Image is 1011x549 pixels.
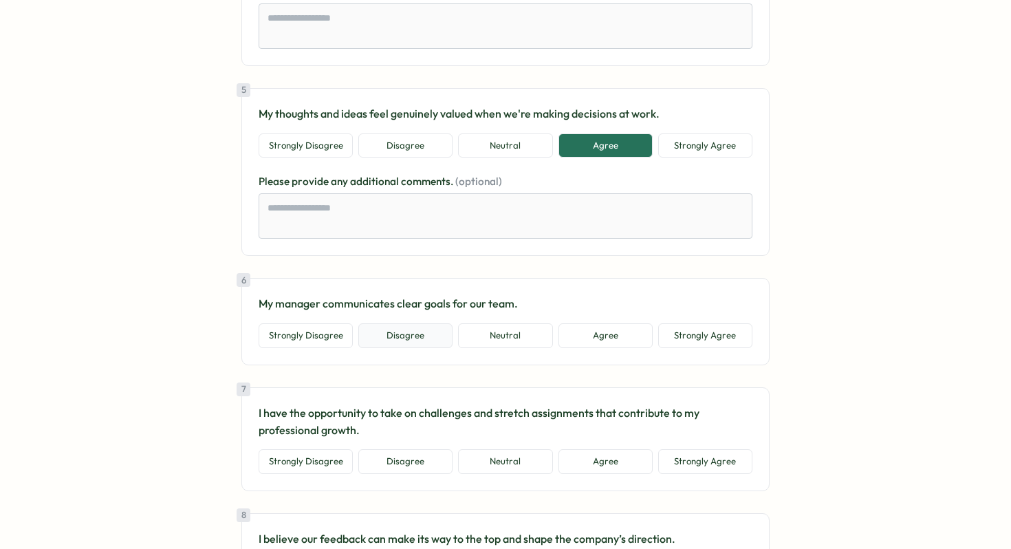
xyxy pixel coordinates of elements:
button: Neutral [458,133,552,158]
button: Disagree [358,449,453,474]
button: Strongly Agree [658,323,752,348]
p: My thoughts and ideas feel genuinely valued when we're making decisions at work. [259,105,752,122]
button: Agree [558,449,653,474]
button: Neutral [458,449,552,474]
button: Agree [558,323,653,348]
button: Strongly Disagree [259,323,353,348]
span: any [331,175,350,188]
button: Strongly Disagree [259,449,353,474]
p: I believe our feedback can make its way to the top and shape the company’s direction. [259,530,752,548]
span: provide [292,175,331,188]
button: Agree [558,133,653,158]
button: Strongly Disagree [259,133,353,158]
p: I have the opportunity to take on challenges and stretch assignments that contribute to my profes... [259,405,752,439]
button: Strongly Agree [658,133,752,158]
button: Strongly Agree [658,449,752,474]
span: (optional) [455,175,502,188]
button: Disagree [358,323,453,348]
div: 5 [237,83,250,97]
button: Neutral [458,323,552,348]
div: 8 [237,508,250,522]
span: Please [259,175,292,188]
div: 7 [237,383,250,396]
span: comments. [401,175,455,188]
span: additional [350,175,401,188]
p: My manager communicates clear goals for our team. [259,295,752,312]
div: 6 [237,273,250,287]
button: Disagree [358,133,453,158]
